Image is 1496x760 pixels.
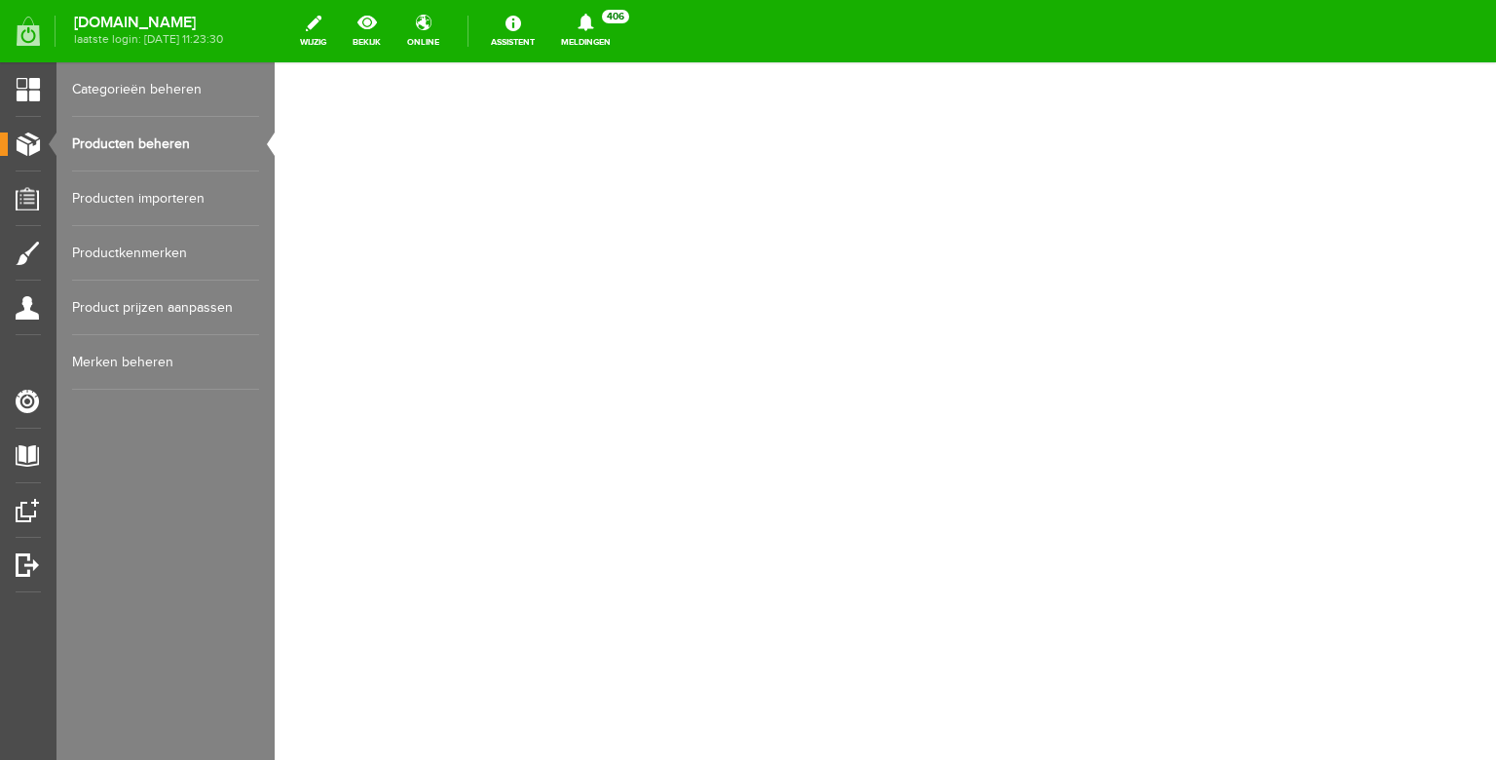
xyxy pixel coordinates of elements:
a: Productkenmerken [72,226,259,281]
a: Assistent [479,10,546,53]
strong: [DOMAIN_NAME] [74,18,223,28]
a: Product prijzen aanpassen [72,281,259,335]
a: Producten importeren [72,171,259,226]
span: 406 [602,10,629,23]
a: online [395,10,451,53]
a: Producten beheren [72,117,259,171]
a: Merken beheren [72,335,259,390]
span: laatste login: [DATE] 11:23:30 [74,34,223,45]
a: Meldingen406 [549,10,622,53]
a: bekijk [341,10,393,53]
a: Categorieën beheren [72,62,259,117]
a: wijzig [288,10,338,53]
